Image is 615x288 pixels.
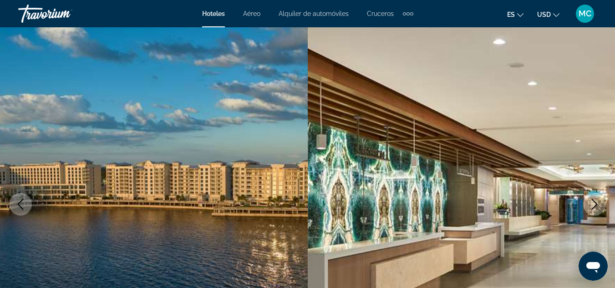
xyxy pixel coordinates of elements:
[9,193,32,216] button: Previous image
[18,2,109,25] a: Travorium
[507,8,524,21] button: Change language
[583,193,606,216] button: Next image
[507,11,515,18] span: es
[243,10,260,17] a: Aéreo
[573,4,597,23] button: User Menu
[279,10,349,17] a: Alquiler de automóviles
[367,10,394,17] a: Cruceros
[537,8,559,21] button: Change currency
[202,10,225,17] a: Hoteles
[403,6,413,21] button: Extra navigation items
[579,9,591,18] span: MC
[537,11,551,18] span: USD
[579,252,608,281] iframe: Button to launch messaging window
